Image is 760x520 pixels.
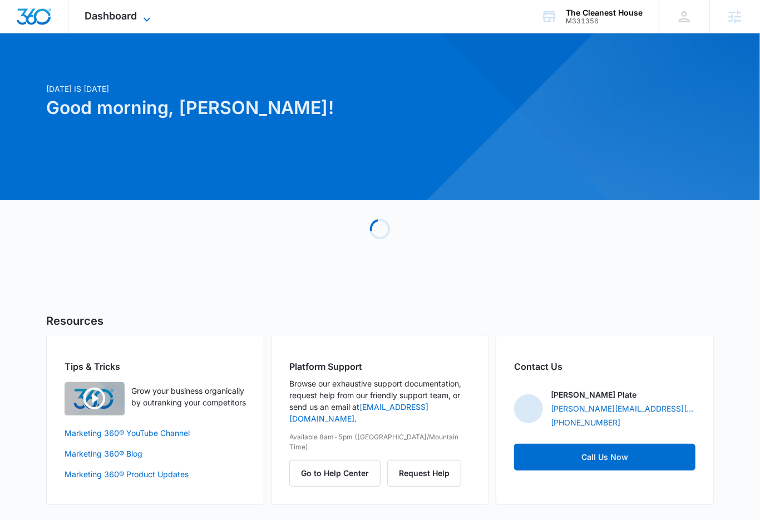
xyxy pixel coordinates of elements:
a: Call Us Now [514,444,695,471]
p: [DATE] is [DATE] [46,83,487,95]
div: account name [566,8,643,17]
a: [PHONE_NUMBER] [551,417,620,428]
h5: Resources [46,313,714,329]
button: Request Help [387,460,461,487]
a: Go to Help Center [289,468,387,478]
a: Marketing 360® Blog [65,448,246,459]
h2: Tips & Tricks [65,360,246,373]
a: Request Help [387,468,461,478]
a: Marketing 360® Product Updates [65,468,246,480]
span: Dashboard [85,10,137,22]
p: Browse our exhaustive support documentation, request help from our friendly support team, or send... [289,378,471,424]
a: [PERSON_NAME][EMAIL_ADDRESS][DOMAIN_NAME] [551,403,695,414]
button: Go to Help Center [289,460,381,487]
img: Quick Overview Video [65,382,125,415]
h2: Platform Support [289,360,471,373]
p: Available 8am-5pm ([GEOGRAPHIC_DATA]/Mountain Time) [289,432,471,452]
p: [PERSON_NAME] Plate [551,389,636,400]
h2: Contact Us [514,360,695,373]
img: Madeline Plate [514,394,543,423]
a: Marketing 360® YouTube Channel [65,427,246,439]
p: Grow your business organically by outranking your competitors [131,385,246,408]
h1: Good morning, [PERSON_NAME]! [46,95,487,121]
div: account id [566,17,643,25]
